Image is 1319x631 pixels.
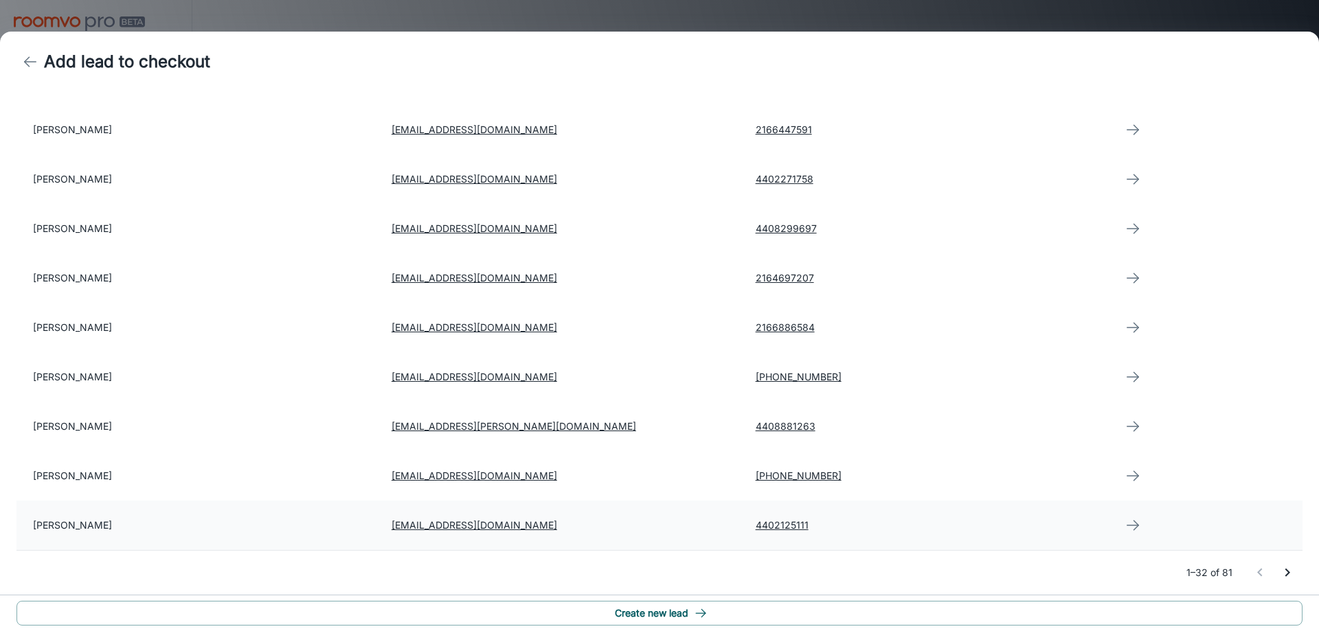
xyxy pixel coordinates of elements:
td: [PERSON_NAME] [16,451,381,501]
td: [PERSON_NAME] [16,204,381,253]
a: 4402125111 [756,519,809,531]
button: back [16,48,44,76]
button: Create new lead [16,601,1303,626]
td: [PERSON_NAME] [16,402,381,451]
a: 4402271758 [756,173,813,185]
a: [EMAIL_ADDRESS][DOMAIN_NAME] [392,470,557,481]
a: [EMAIL_ADDRESS][PERSON_NAME][DOMAIN_NAME] [392,420,636,432]
a: 2164697207 [756,272,814,284]
a: 4408881263 [756,420,815,432]
td: [PERSON_NAME] [16,303,381,352]
a: 2166447591 [756,124,812,135]
a: [EMAIL_ADDRESS][DOMAIN_NAME] [392,173,557,185]
td: [PERSON_NAME] [16,105,381,154]
p: 1–32 of 81 [1186,565,1232,580]
td: [PERSON_NAME] [16,253,381,303]
a: 4408299697 [756,222,817,234]
td: [PERSON_NAME] [16,501,381,550]
a: [PHONE_NUMBER] [756,470,842,481]
a: [EMAIL_ADDRESS][DOMAIN_NAME] [392,519,557,531]
a: [EMAIL_ADDRESS][DOMAIN_NAME] [392,321,557,333]
a: [EMAIL_ADDRESS][DOMAIN_NAME] [392,371,557,382]
a: 2166886584 [756,321,815,333]
td: [PERSON_NAME] [16,352,381,402]
a: [EMAIL_ADDRESS][DOMAIN_NAME] [392,124,557,135]
h4: Add lead to checkout [44,49,210,74]
a: [PHONE_NUMBER] [756,371,842,382]
a: [EMAIL_ADDRESS][DOMAIN_NAME] [392,222,557,234]
a: [EMAIL_ADDRESS][DOMAIN_NAME] [392,272,557,284]
td: [PERSON_NAME] [16,154,381,204]
button: Go to next page [1274,559,1301,586]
